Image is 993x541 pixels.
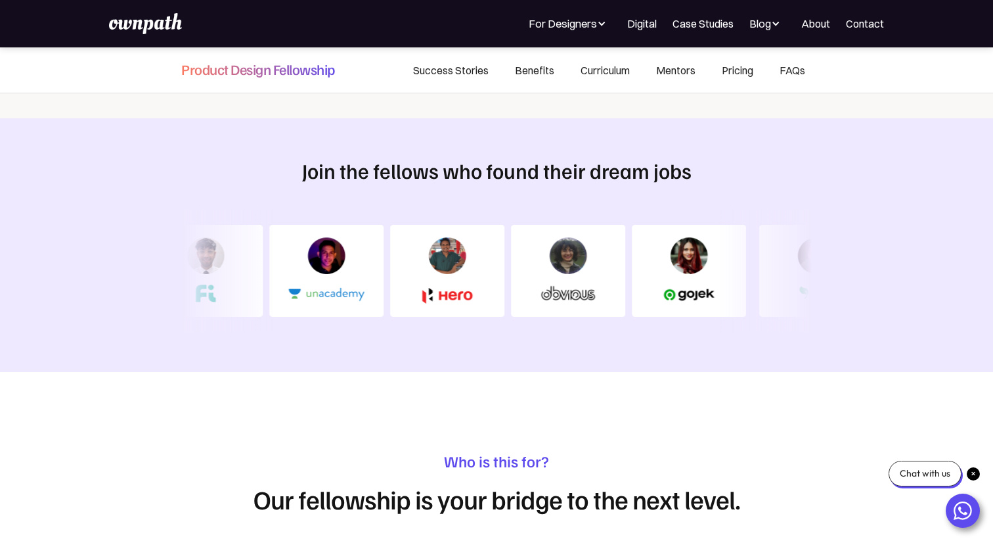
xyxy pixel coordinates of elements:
a: Case Studies [673,16,734,32]
a: Product Design Fellowship [181,48,335,89]
h4: Product Design Fellowship [181,60,335,78]
a: About [801,16,830,32]
h3: Who is this for? [181,451,812,471]
h1: Our fellowship is your bridge to the next level. [181,484,812,513]
a: Curriculum [567,48,643,93]
div: Chat with us [889,461,961,486]
div: For Designers [529,16,611,32]
a: FAQs [766,48,812,93]
a: Benefits [502,48,567,93]
div: Blog [749,16,771,32]
a: Pricing [709,48,766,93]
a: Success Stories [400,48,502,93]
a: Mentors [643,48,709,93]
a: Digital [627,16,657,32]
div: For Designers [529,16,597,32]
div: Blog [749,16,785,32]
a: Contact [846,16,884,32]
h2: Join the fellows who found their dream jobs [181,158,812,183]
